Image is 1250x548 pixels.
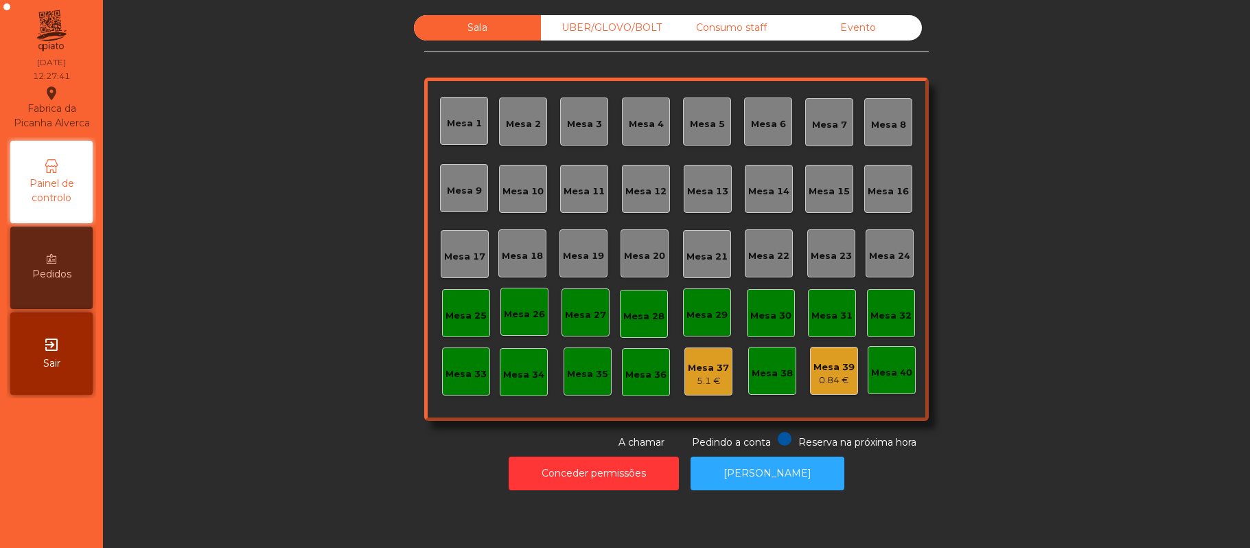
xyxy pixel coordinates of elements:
[625,368,667,382] div: Mesa 36
[11,85,92,130] div: Fabrica da Picanha Alverca
[687,185,728,198] div: Mesa 13
[870,309,912,323] div: Mesa 32
[811,249,852,263] div: Mesa 23
[447,117,482,130] div: Mesa 1
[414,15,541,41] div: Sala
[752,367,793,380] div: Mesa 38
[504,308,545,321] div: Mesa 26
[751,117,786,131] div: Mesa 6
[567,117,602,131] div: Mesa 3
[668,15,795,41] div: Consumo staff
[795,15,922,41] div: Evento
[541,15,668,41] div: UBER/GLOVO/BOLT
[691,457,844,490] button: [PERSON_NAME]
[871,366,912,380] div: Mesa 40
[33,70,70,82] div: 12:27:41
[686,308,728,322] div: Mesa 29
[618,436,664,448] span: A chamar
[625,185,667,198] div: Mesa 12
[688,374,729,388] div: 5.1 €
[565,308,606,322] div: Mesa 27
[750,309,791,323] div: Mesa 30
[690,117,725,131] div: Mesa 5
[563,249,604,263] div: Mesa 19
[811,309,853,323] div: Mesa 31
[43,356,60,371] span: Sair
[748,249,789,263] div: Mesa 22
[34,7,68,55] img: qpiato
[688,361,729,375] div: Mesa 37
[624,249,665,263] div: Mesa 20
[564,185,605,198] div: Mesa 11
[502,249,543,263] div: Mesa 18
[629,117,664,131] div: Mesa 4
[37,56,66,69] div: [DATE]
[812,118,847,132] div: Mesa 7
[32,267,71,282] span: Pedidos
[503,368,544,382] div: Mesa 34
[445,309,487,323] div: Mesa 25
[43,85,60,102] i: location_on
[813,374,855,387] div: 0.84 €
[748,185,789,198] div: Mesa 14
[447,184,482,198] div: Mesa 9
[686,250,728,264] div: Mesa 21
[809,185,850,198] div: Mesa 15
[43,336,60,353] i: exit_to_app
[871,118,906,132] div: Mesa 8
[567,367,608,381] div: Mesa 35
[506,117,541,131] div: Mesa 2
[444,250,485,264] div: Mesa 17
[502,185,544,198] div: Mesa 10
[798,436,916,448] span: Reserva na próxima hora
[868,185,909,198] div: Mesa 16
[869,249,910,263] div: Mesa 24
[623,310,664,323] div: Mesa 28
[445,367,487,381] div: Mesa 33
[813,361,855,374] div: Mesa 39
[509,457,679,490] button: Conceder permissões
[14,176,89,205] span: Painel de controlo
[692,436,771,448] span: Pedindo a conta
